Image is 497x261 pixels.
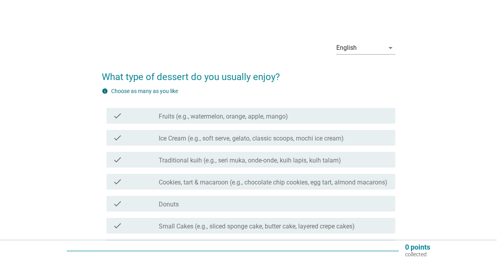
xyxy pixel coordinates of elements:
p: 0 points [405,244,430,251]
div: English [336,44,357,51]
label: Choose as many as you like [111,88,178,94]
label: Ice Cream (e.g., soft serve, gelato, classic scoops, mochi ice cream) [159,135,344,142]
i: check [113,199,122,208]
i: arrow_drop_down [386,43,395,53]
i: check [113,155,122,164]
h2: What type of dessert do you usually enjoy? [102,62,395,84]
i: info [102,88,108,94]
p: collected [405,251,430,258]
label: Small Cakes (e.g., sliced sponge cake, butter cake, layered crepe cakes) [159,223,355,230]
label: Traditional kuih (e.g., seri muka, onde-onde, kuih lapis, kuih talam) [159,157,341,164]
label: Donuts [159,201,179,208]
i: check [113,221,122,230]
label: Cookies, tart & macaroon (e.g., chocolate chip cookies, egg tart, almond macarons) [159,179,387,186]
i: check [113,133,122,142]
label: Fruits (e.g., watermelon, orange, apple, mango) [159,113,288,120]
i: check [113,111,122,120]
i: check [113,177,122,186]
